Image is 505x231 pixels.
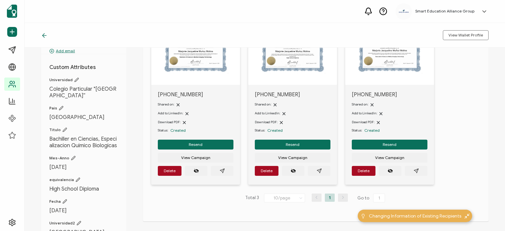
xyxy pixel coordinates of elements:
h5: Smart Education Alliance Group [415,9,474,13]
span: Delete [261,169,273,173]
ion-icon: eye off [194,168,199,173]
span: [GEOGRAPHIC_DATA] [49,114,118,121]
span: [DATE] [49,207,118,214]
span: View Wallet Profile [448,33,483,37]
input: Select [264,194,305,202]
iframe: Chat Widget [472,199,505,231]
span: View Campaign [375,156,404,160]
span: Download PDF: [158,120,180,124]
span: [PHONE_NUMBER] [352,91,427,98]
button: Delete [255,166,278,176]
span: Download PDF: [352,120,374,124]
span: Mes-Anno [49,155,118,161]
button: Resend [352,140,427,150]
ion-icon: paper plane outline [317,168,322,173]
h1: Custom Attributes [49,64,118,71]
span: Status: [255,128,265,133]
span: Pais [49,105,118,111]
span: equivalencia [49,177,118,182]
span: Add to LinkedIn: [255,111,280,115]
span: Created [364,128,380,133]
span: Delete [358,169,370,173]
img: sertifier-logomark-colored.svg [7,5,17,18]
li: 1 [325,194,335,202]
img: minimize-icon.svg [465,214,469,219]
span: Universidad [49,77,118,82]
ion-icon: paper plane outline [220,168,225,173]
span: View Campaign [278,156,307,160]
span: High School Diploma [49,186,118,192]
span: Delete [164,169,176,173]
ion-icon: eye off [388,168,393,173]
span: Resend [189,143,203,147]
button: Resend [255,140,330,150]
span: Created [267,128,283,133]
span: Universidad2 [49,220,118,226]
span: Colegio Particular "[GEOGRAPHIC_DATA]” [49,86,118,99]
button: View Campaign [255,153,330,163]
button: View Campaign [158,153,233,163]
img: 111c7b32-d500-4ce1-86d1-718dc6ccd280.jpg [399,9,409,13]
span: Status: [352,128,362,133]
button: Delete [158,166,181,176]
span: Total 3 [245,194,259,203]
span: Created [170,128,186,133]
span: Resend [286,143,300,147]
span: View Campaign [181,156,210,160]
span: Shared on: [255,102,271,106]
span: Add to LinkedIn: [352,111,377,115]
span: Go to [357,194,386,203]
span: Titulo [49,127,118,132]
span: Shared on: [352,102,368,106]
span: Add to LinkedIn: [158,111,183,115]
span: [PHONE_NUMBER] [255,91,330,98]
span: Resend [383,143,397,147]
span: [DATE] [49,164,118,171]
button: Resend [158,140,233,150]
span: [PHONE_NUMBER] [158,91,233,98]
button: View Wallet Profile [443,30,489,40]
ion-icon: eye off [291,168,296,173]
span: Download PDF: [255,120,277,124]
button: Delete [352,166,375,176]
span: Fecha [49,199,118,204]
p: Add email [49,48,118,54]
span: Changing Information of Existing Recipients [369,213,461,219]
span: Bachiller en Ciencias, Especializacion Quimico Biologicas [49,136,118,149]
button: View Campaign [352,153,427,163]
span: Status: [158,128,168,133]
ion-icon: paper plane outline [414,168,419,173]
span: Shared on: [158,102,174,106]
